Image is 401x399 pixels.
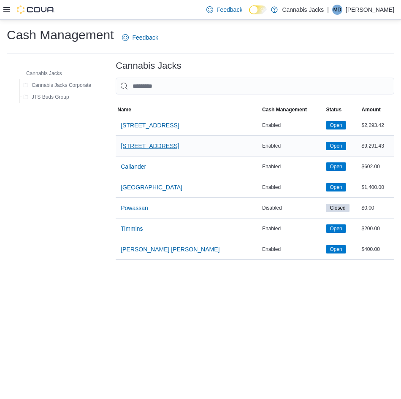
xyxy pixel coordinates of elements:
span: Open [330,163,342,170]
span: MD [333,5,341,15]
span: Timmins [121,224,143,233]
h1: Cash Management [7,27,114,43]
span: Name [117,106,131,113]
button: Callander [117,158,149,175]
div: Enabled [260,244,324,254]
span: Open [330,183,342,191]
button: [STREET_ADDRESS] [117,117,182,134]
div: Enabled [260,162,324,172]
div: Matt David [332,5,342,15]
button: Name [116,105,260,115]
span: Open [326,183,346,191]
span: Closed [330,204,345,212]
span: Status [326,106,341,113]
div: Enabled [260,120,324,130]
span: Open [330,142,342,150]
div: Enabled [260,224,324,234]
button: Amount [360,105,394,115]
button: Status [324,105,360,115]
span: Cannabis Jacks [26,70,62,77]
button: [PERSON_NAME] [PERSON_NAME] [117,241,223,258]
input: This is a search bar. As you type, the results lower in the page will automatically filter. [116,78,394,94]
button: Cannabis Jacks Corporate [20,80,95,90]
button: Powassan [117,199,152,216]
button: JTS Buds Group [20,92,73,102]
span: Cash Management [262,106,307,113]
div: $400.00 [360,244,394,254]
div: $1,400.00 [360,182,394,192]
span: JTS Buds Group [32,94,69,100]
h3: Cannabis Jacks [116,61,181,71]
span: Open [326,162,346,171]
div: Enabled [260,141,324,151]
div: Disabled [260,203,324,213]
span: Callander [121,162,146,171]
span: [STREET_ADDRESS] [121,142,179,150]
div: Enabled [260,182,324,192]
span: Open [326,142,346,150]
span: [PERSON_NAME] [PERSON_NAME] [121,245,219,253]
span: Open [326,224,346,233]
span: Amount [361,106,380,113]
span: Feedback [132,33,158,42]
div: $2,293.42 [360,120,394,130]
img: Cova [17,5,55,14]
button: [STREET_ADDRESS] [117,137,182,154]
span: Cannabis Jacks Corporate [32,82,91,89]
button: [GEOGRAPHIC_DATA] [117,179,186,196]
button: Cash Management [260,105,324,115]
span: Open [326,245,346,253]
span: [STREET_ADDRESS] [121,121,179,129]
div: $0.00 [360,203,394,213]
span: Open [330,245,342,253]
span: Closed [326,204,349,212]
div: $602.00 [360,162,394,172]
span: Open [330,121,342,129]
span: Open [326,121,346,129]
p: [PERSON_NAME] [346,5,394,15]
a: Feedback [119,29,161,46]
input: Dark Mode [249,5,267,14]
a: Feedback [203,1,246,18]
p: | [327,5,329,15]
p: Cannabis Jacks [282,5,324,15]
button: Timmins [117,220,146,237]
span: Open [330,225,342,232]
span: Powassan [121,204,148,212]
button: Cannabis Jacks [14,68,65,78]
span: [GEOGRAPHIC_DATA] [121,183,182,191]
div: $9,291.43 [360,141,394,151]
div: $200.00 [360,224,394,234]
span: Feedback [217,5,242,14]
